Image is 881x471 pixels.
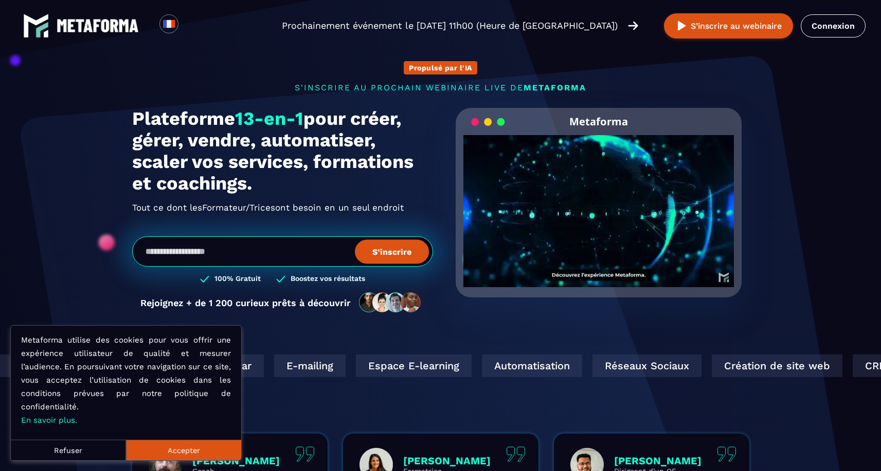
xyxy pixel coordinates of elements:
[569,108,628,135] h2: Metaforma
[57,19,139,32] img: logo
[355,239,429,263] button: S’inscrire
[409,64,472,72] p: Propulsé par l'IA
[403,455,491,467] p: [PERSON_NAME]
[235,108,303,129] span: 13-en-1
[614,455,702,467] p: [PERSON_NAME]
[295,446,315,462] img: quote
[187,20,195,32] input: Search for option
[196,354,262,377] div: Webinar
[126,440,241,460] button: Accepter
[276,274,285,284] img: checked
[202,199,275,216] span: Formateur/Trices
[710,354,840,377] div: Création de site web
[163,17,175,30] img: fr
[21,333,231,427] p: Metaforma utilise des cookies pour vous offrir une expérience utilisateur de qualité et mesurer l...
[524,83,586,92] span: METAFORMA
[11,440,126,460] button: Refuser
[140,297,351,308] p: Rejoignez + de 1 200 curieux prêts à découvrir
[132,199,433,216] h2: Tout ce dont les ont besoin en un seul endroit
[21,416,77,425] a: En savoir plus.
[200,274,209,284] img: checked
[801,14,866,37] a: Connexion
[675,20,688,32] img: play
[132,108,433,194] h1: Plateforme pour créer, gérer, vendre, automatiser, scaler vos services, formations et coachings.
[480,354,580,377] div: Automatisation
[354,354,470,377] div: Espace E-learning
[471,117,505,127] img: loading
[463,135,734,270] video: Your browser does not support the video tag.
[356,292,425,313] img: community-people
[23,13,49,39] img: logo
[214,274,261,284] h3: 100% Gratuit
[291,274,365,284] h3: Boostez vos résultats
[590,354,699,377] div: Réseaux Sociaux
[717,446,736,462] img: quote
[178,14,204,37] div: Search for option
[506,446,526,462] img: quote
[628,20,638,31] img: arrow-right
[272,354,344,377] div: E-mailing
[282,18,618,33] p: Prochainement événement le [DATE] 11h00 (Heure de [GEOGRAPHIC_DATA])
[132,83,749,92] p: s'inscrire au prochain webinaire live de
[664,13,793,39] button: S’inscrire au webinaire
